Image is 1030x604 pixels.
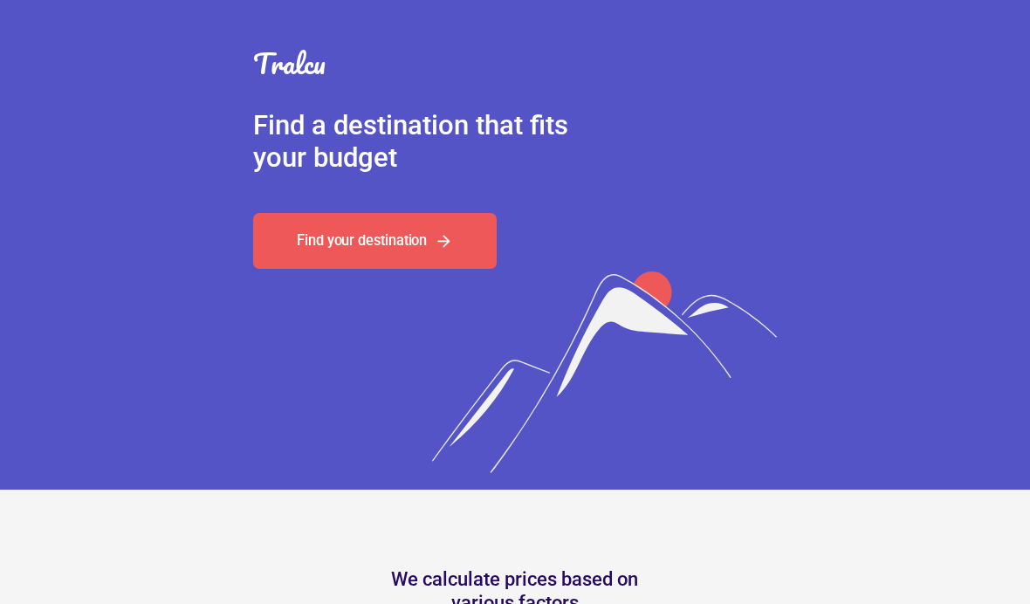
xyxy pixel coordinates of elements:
[253,214,497,270] a: Find your destination
[297,234,427,248] div: Find your destination
[253,109,598,174] div: Find a destination that fits your budget
[253,44,326,83] a: Tralcu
